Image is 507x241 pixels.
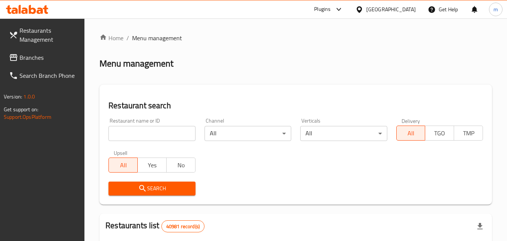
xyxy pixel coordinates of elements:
span: No [170,160,193,171]
h2: Restaurant search [108,100,483,111]
span: TGO [428,128,451,139]
span: TMP [457,128,480,139]
a: Search Branch Phone [3,67,85,85]
span: Restaurants Management [20,26,79,44]
button: TMP [454,126,483,141]
button: No [166,158,196,173]
nav: breadcrumb [99,33,492,42]
button: All [108,158,138,173]
button: Yes [137,158,167,173]
div: Total records count [161,220,205,232]
span: All [400,128,423,139]
span: 40981 record(s) [162,223,204,230]
div: All [300,126,387,141]
div: All [205,126,291,141]
span: Menu management [132,33,182,42]
div: Export file [471,217,489,235]
label: Upsell [114,150,128,155]
div: [GEOGRAPHIC_DATA] [366,5,416,14]
span: m [493,5,498,14]
label: Delivery [402,118,420,123]
a: Restaurants Management [3,21,85,49]
div: Plugins [314,5,331,14]
button: Search [108,182,195,196]
span: Search Branch Phone [20,71,79,80]
span: Yes [141,160,164,171]
h2: Menu management [99,58,173,70]
span: Search [114,184,189,193]
input: Search for restaurant name or ID.. [108,126,195,141]
button: TGO [425,126,454,141]
a: Branches [3,49,85,67]
span: 1.0.0 [23,92,35,102]
h2: Restaurants list [105,220,205,232]
span: Get support on: [4,105,38,114]
span: Branches [20,53,79,62]
a: Support.OpsPlatform [4,112,51,122]
a: Home [99,33,123,42]
li: / [126,33,129,42]
span: Version: [4,92,22,102]
span: All [112,160,135,171]
button: All [396,126,426,141]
